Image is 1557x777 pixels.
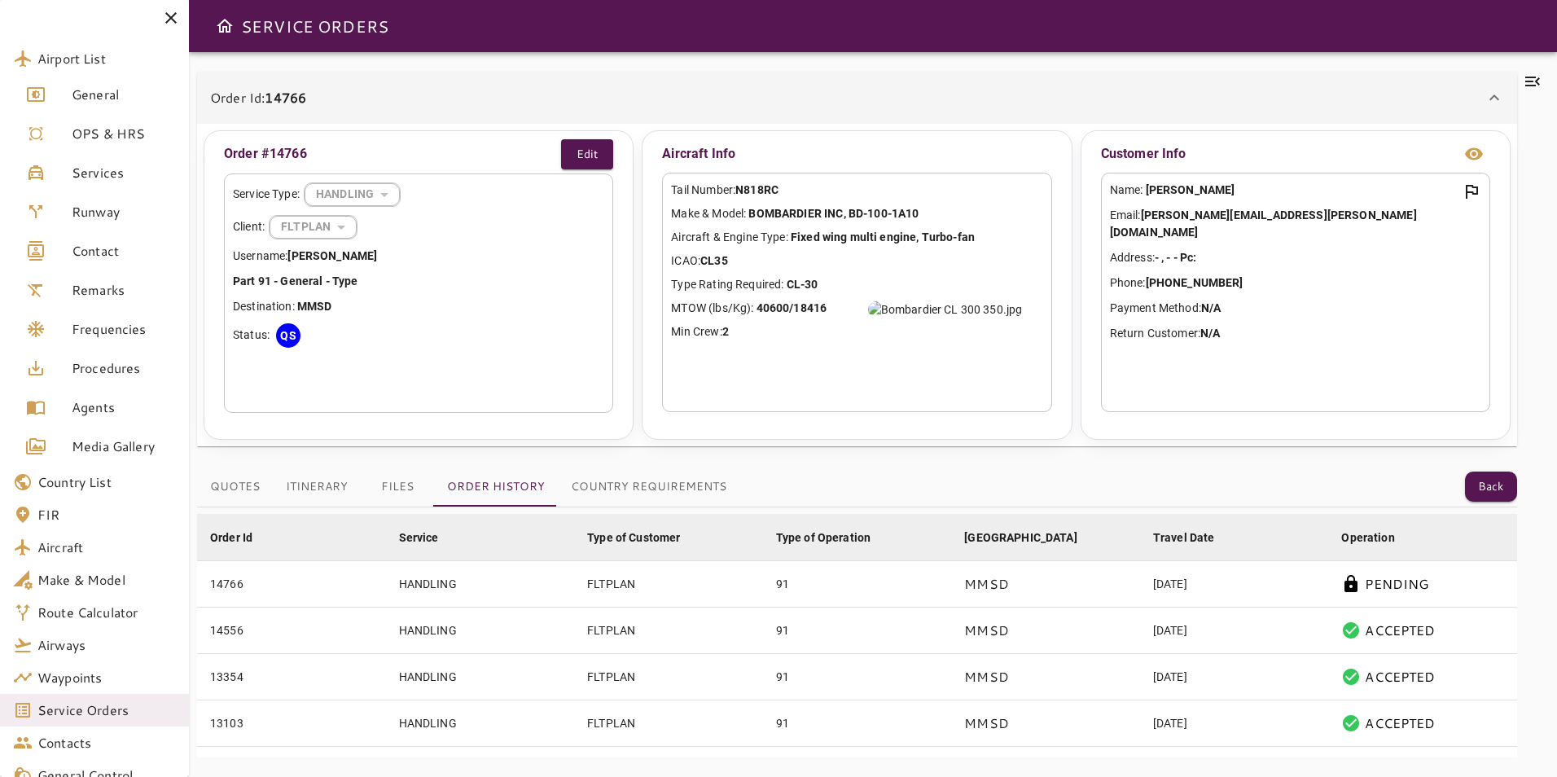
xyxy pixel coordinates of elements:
p: MTOW (lbs/Kg): [671,300,1042,317]
span: Services [72,163,176,182]
button: Quotes [197,468,273,507]
span: Contacts [37,733,176,753]
span: Service Orders [37,700,176,720]
b: [PERSON_NAME] [1146,183,1235,196]
td: FLTPLAN [574,607,763,653]
div: Operation [1341,528,1394,547]
button: Open drawer [208,10,241,42]
b: 40600/18416 [757,301,827,314]
p: Make & Model: [671,205,1042,222]
div: Travel Date [1153,528,1215,547]
p: Tail Number: [671,182,1042,199]
div: Client: [233,215,604,239]
div: Order Id [210,528,252,547]
span: Country List [37,472,176,492]
div: Type of Operation [776,528,871,547]
p: Order Id: [210,88,306,108]
div: Type of Customer [587,528,680,547]
div: Service [399,528,439,547]
p: Name: [1110,182,1481,199]
td: [DATE] [1140,653,1329,700]
td: HANDLING [386,653,575,700]
p: Part 91 - General - Type [233,273,604,290]
td: [DATE] [1140,607,1329,653]
td: 91 [763,607,952,653]
p: ICAO: [671,252,1042,270]
button: Edit [561,139,613,169]
b: 2 [722,325,729,338]
b: [PHONE_NUMBER] [1146,276,1243,289]
p: Min Crew: [671,323,1042,340]
p: Return Customer: [1110,325,1481,342]
td: HANDLING [386,607,575,653]
div: HANDLING [305,173,400,216]
span: Travel Date [1153,528,1236,547]
b: BOMBARDIER INC, BD-100-1A10 [748,207,919,220]
span: [GEOGRAPHIC_DATA] [964,528,1099,547]
td: [DATE] [1140,700,1329,746]
td: 91 [763,653,952,700]
span: Airways [37,635,176,655]
span: Aircraft [37,538,176,557]
div: 14556 [210,622,373,639]
div: Order Id:14766 [197,72,1517,124]
span: Airport List [37,49,176,68]
div: 14766 [210,576,373,592]
button: Country Requirements [558,468,739,507]
span: General [72,85,176,104]
span: Procedures [72,358,176,378]
p: Aircraft & Engine Type: [671,229,1042,246]
p: Customer Info [1101,144,1186,164]
span: Route Calculator [37,603,176,622]
td: HANDLING [386,560,575,607]
div: 13354 [210,669,373,685]
p: Payment Method: [1110,300,1481,317]
b: [PERSON_NAME][EMAIL_ADDRESS][PERSON_NAME][DOMAIN_NAME] [1110,209,1417,239]
p: Order #14766 [224,144,307,164]
div: basic tabs example [197,468,739,507]
b: S [317,300,324,313]
td: 91 [763,700,952,746]
div: 13103 [210,715,373,731]
p: Aircraft Info [662,139,1051,169]
div: [GEOGRAPHIC_DATA] [964,528,1077,547]
td: HANDLING [386,700,575,746]
b: M [307,300,317,313]
h6: SERVICE ORDERS [241,13,388,39]
td: FLTPLAN [574,560,763,607]
p: Username: [233,248,604,265]
span: Service [399,528,460,547]
b: N/A [1201,301,1221,314]
td: FLTPLAN [574,653,763,700]
p: Phone: [1110,274,1481,292]
button: Files [361,468,434,507]
div: QS [276,323,300,348]
b: Fixed wing multi engine, Turbo-fan [791,230,975,244]
td: FLTPLAN [574,700,763,746]
p: ACCEPTED [1365,667,1435,687]
b: CL-30 [787,278,818,291]
span: Make & Model [37,570,176,590]
span: Order Id [210,528,274,547]
span: Agents [72,397,176,417]
span: Contact [72,241,176,261]
span: Type of Customer [587,528,701,547]
img: Bombardier CL 300 350.jpg [868,301,1023,318]
button: Itinerary [273,468,361,507]
td: [DATE] [1140,560,1329,607]
button: view info [1458,138,1490,170]
p: MMSD [964,574,1009,594]
div: Order Id:14766 [197,124,1517,446]
div: Service Type: [233,182,604,207]
td: 91 [763,560,952,607]
p: Email: [1110,207,1481,241]
b: M [297,300,307,313]
span: Type of Operation [776,528,893,547]
p: ACCEPTED [1365,621,1435,640]
span: OPS & HRS [72,124,176,143]
span: Remarks [72,280,176,300]
p: ACCEPTED [1365,713,1435,733]
b: N/A [1200,327,1220,340]
b: CL35 [700,254,728,267]
span: Media Gallery [72,437,176,456]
